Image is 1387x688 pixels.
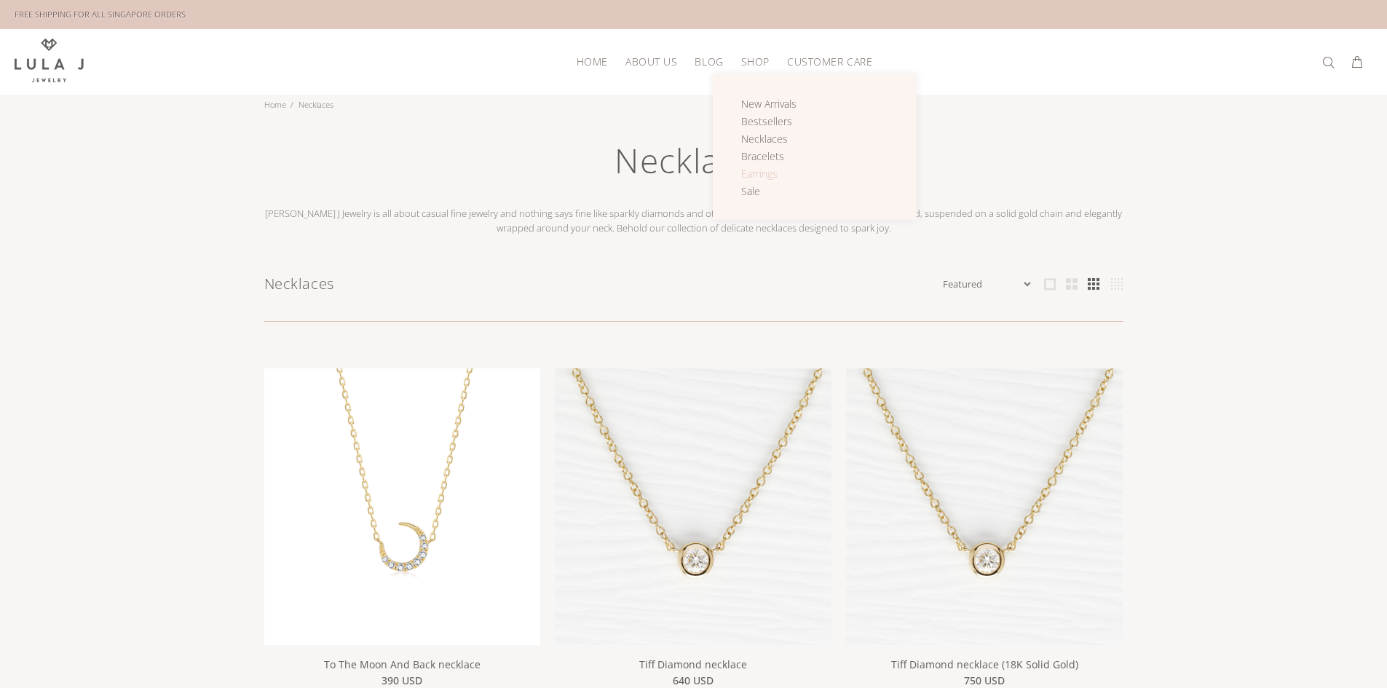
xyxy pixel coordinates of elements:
[264,273,940,295] h1: Necklaces
[846,499,1123,512] a: Tiff Diamond necklace (18K Solid Gold)
[741,184,760,198] span: Sale
[639,657,747,671] a: Tiff Diamond necklace
[778,50,872,73] a: Customer Care
[787,56,872,67] span: Customer Care
[741,132,788,146] span: Necklaces
[324,657,481,671] a: To The Moon And Back necklace
[741,56,770,67] span: Shop
[741,97,797,111] span: New Arrivals
[577,56,608,67] span: HOME
[257,206,1131,235] p: [PERSON_NAME] J Jewelry is all about casual fine jewelry and nothing says fine like sparkly diamo...
[741,149,784,163] span: Bracelets
[741,114,792,128] span: Bestsellers
[264,499,541,512] a: To The Moon And Back necklace
[555,499,831,512] a: Tiff Diamond necklace
[695,56,723,67] span: Blog
[732,50,778,73] a: Shop
[741,113,813,130] a: Bestsellers
[617,50,686,73] a: About Us
[741,148,813,165] a: Bracelets
[568,50,617,73] a: HOME
[264,99,286,110] a: Home
[741,183,813,200] a: Sale
[741,130,813,148] a: Necklaces
[891,657,1078,671] a: Tiff Diamond necklace (18K Solid Gold)
[741,165,813,183] a: Earrings
[686,50,732,73] a: Blog
[257,138,1131,194] h1: Necklaces
[741,167,778,181] span: Earrings
[741,95,813,113] a: New Arrivals
[625,56,677,67] span: About Us
[291,95,338,115] li: Necklaces
[15,7,186,23] div: FREE SHIPPING FOR ALL SINGAPORE ORDERS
